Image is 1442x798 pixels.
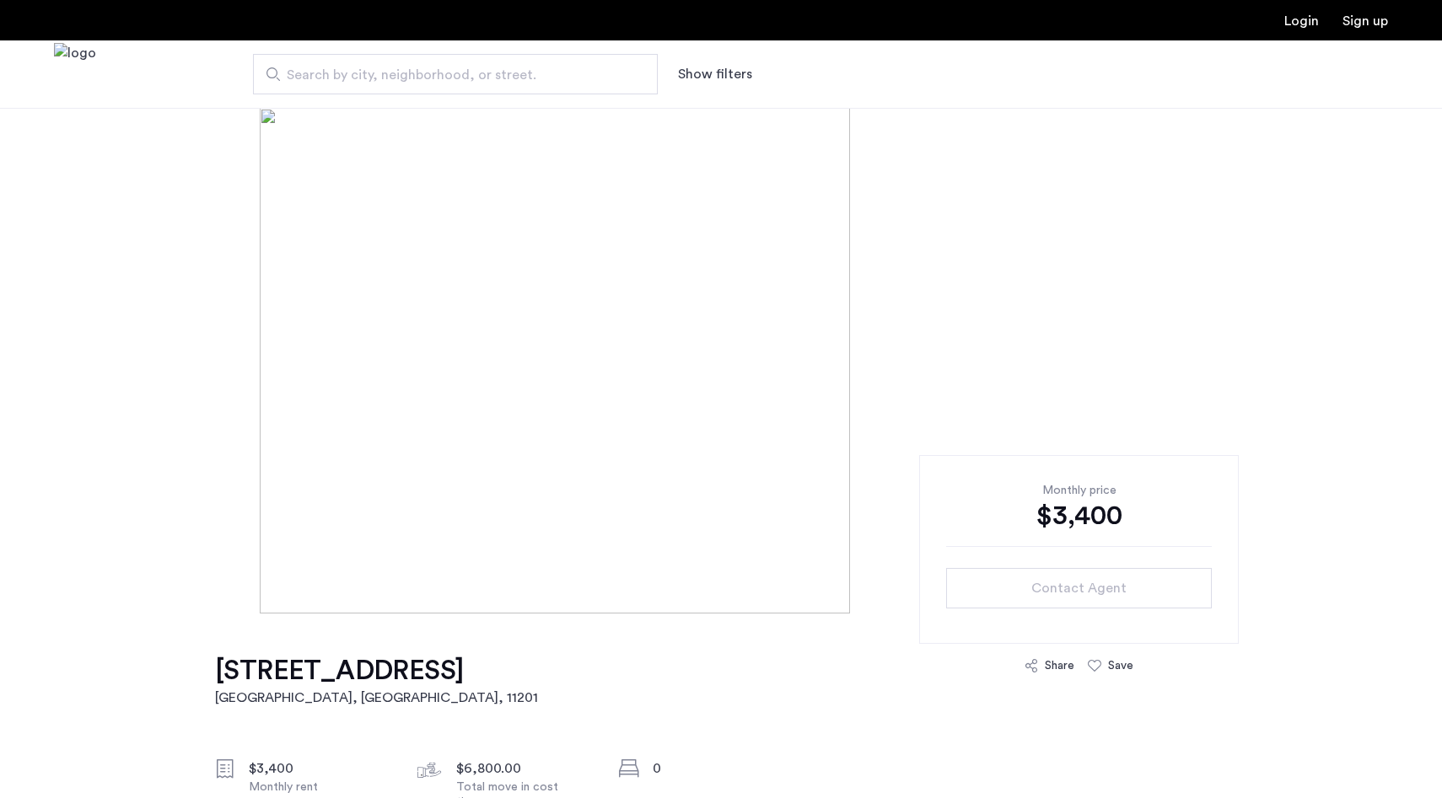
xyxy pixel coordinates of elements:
input: Apartment Search [253,54,658,94]
a: Login [1284,14,1319,28]
a: Registration [1342,14,1388,28]
a: [STREET_ADDRESS][GEOGRAPHIC_DATA], [GEOGRAPHIC_DATA], 11201 [215,654,538,708]
button: button [946,568,1212,608]
div: Share [1045,657,1074,674]
h1: [STREET_ADDRESS] [215,654,538,688]
a: Cazamio Logo [54,43,96,106]
img: [object%20Object] [260,108,1182,613]
div: Monthly price [946,482,1212,499]
div: Monthly rent [249,779,390,795]
div: $3,400 [946,499,1212,533]
div: $6,800.00 [456,758,598,779]
button: Show or hide filters [678,64,752,84]
h2: [GEOGRAPHIC_DATA], [GEOGRAPHIC_DATA] , 11201 [215,688,538,708]
img: logo [54,43,96,106]
div: Save [1108,657,1133,674]
span: Contact Agent [1031,578,1127,598]
span: Search by city, neighborhood, or street. [287,65,611,85]
div: 0 [653,758,794,779]
div: $3,400 [249,758,390,779]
